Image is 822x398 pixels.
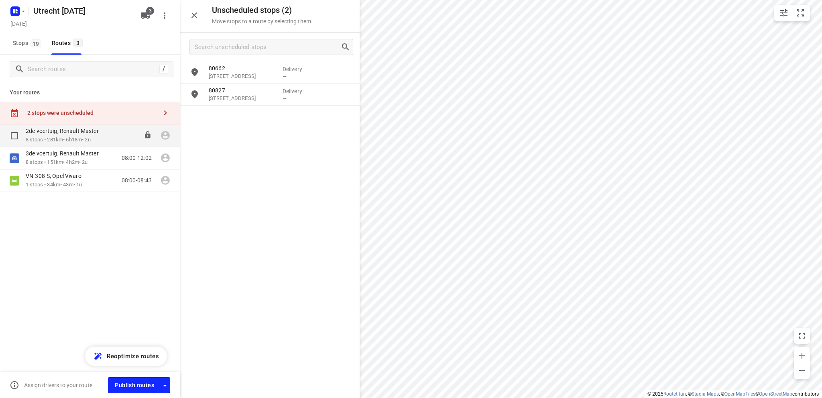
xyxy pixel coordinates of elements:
h5: Project date [7,19,30,28]
div: grid [180,61,360,397]
button: More [157,8,173,24]
span: Assign driver [157,127,173,143]
div: Search [341,42,353,52]
div: / [159,65,168,73]
span: 3 [146,7,154,15]
p: 8 stops • 281km • 6h18m • 2u [26,136,107,144]
button: Close [186,7,202,23]
span: Reoptimize routes [107,351,159,361]
p: 3de voertuig, Renault Master [26,150,104,157]
button: Publish routes [108,377,160,393]
span: — [283,96,287,102]
span: 19 [31,39,41,47]
a: OpenMapTiles [724,391,755,397]
p: 2de voertuig, Renault Master [26,127,104,135]
p: 1 stops • 34km • 43m • 1u [26,181,90,189]
a: Routetitan [663,391,686,397]
p: [STREET_ADDRESS] [209,72,276,80]
p: 80827 [209,86,276,94]
p: Move stops to a route by selecting them. [212,18,313,24]
div: small contained button group [774,5,810,21]
div: Driver app settings [160,380,170,390]
div: Routes [52,38,85,48]
p: Delivery [283,65,312,73]
input: Search routes [28,63,159,76]
button: Map settings [776,5,792,21]
p: VN-308-S, Opel Vivaro [26,172,86,180]
h5: Rename [30,4,134,17]
p: Assign drivers to your route. [24,382,94,388]
span: 3 [73,39,83,47]
span: Stops [13,38,44,48]
span: Publish routes [115,380,154,390]
p: 08:00-08:43 [122,176,152,185]
button: Reoptimize routes [85,347,167,366]
a: OpenStreetMap [759,391,792,397]
button: 3 [137,8,153,24]
button: Lock route [144,131,152,140]
p: 80662 [209,64,276,72]
p: 305 Volendammerweg, Amsterdam [209,94,276,102]
p: Your routes [10,88,170,97]
a: Stadia Maps [692,391,719,397]
p: 08:00-12:02 [122,154,152,162]
span: Select [6,128,22,144]
span: — [283,73,287,80]
div: 2 stops were unscheduled [27,110,157,116]
li: © 2025 , © , © © contributors [647,391,819,397]
input: Search unscheduled stops [195,41,341,53]
p: 8 stops • 151km • 4h2m • 2u [26,159,107,166]
p: Delivery [283,87,312,95]
button: Fit zoom [792,5,808,21]
h5: Unscheduled stops ( 2 ) [212,6,313,15]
